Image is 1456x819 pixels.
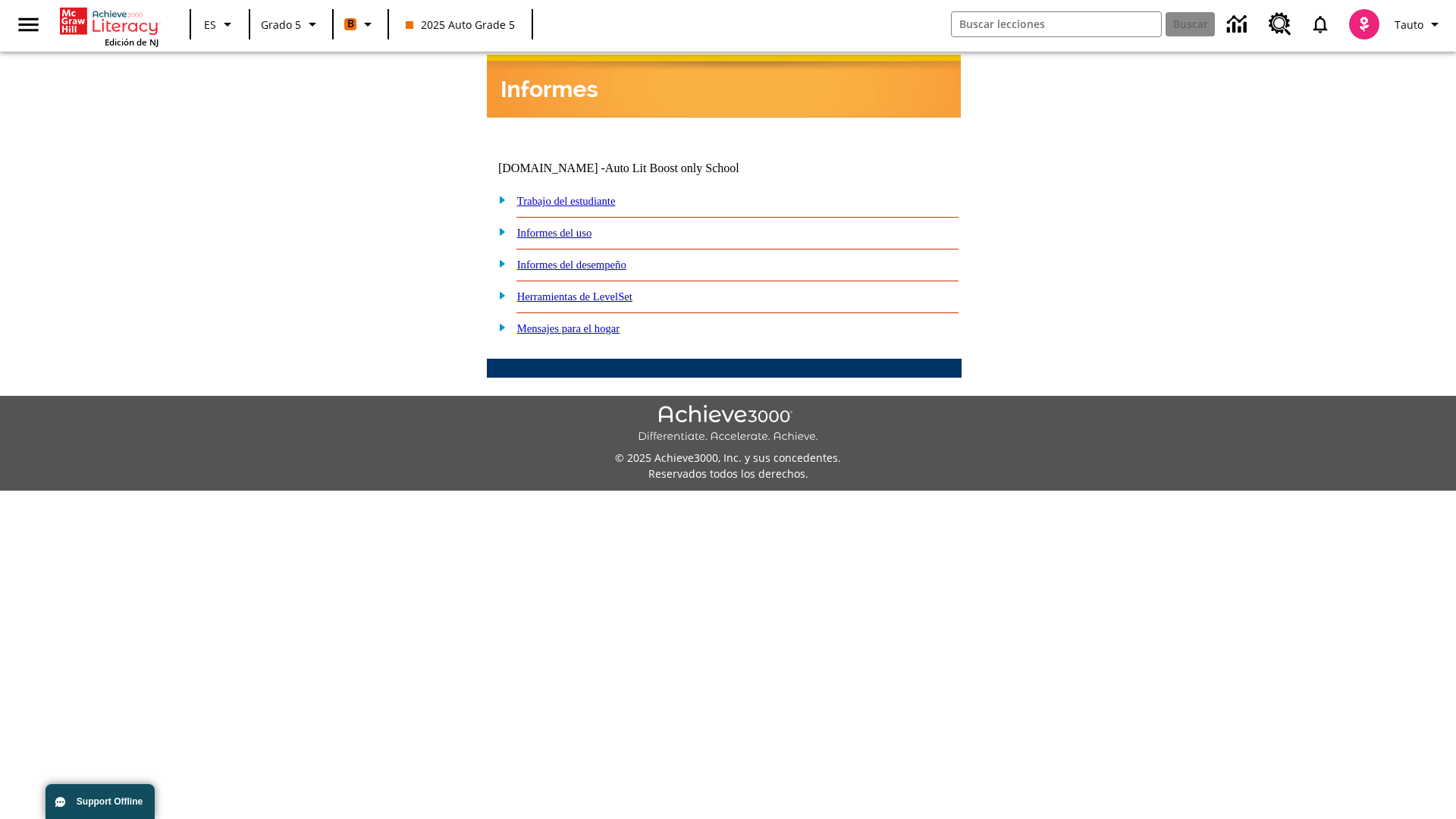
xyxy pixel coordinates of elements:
span: B [347,14,354,33]
span: Grado 5 [261,17,301,33]
div: Portada [60,5,158,48]
button: Boost El color de la clase es anaranjado. Cambiar el color de la clase. [338,11,383,38]
img: header [487,55,961,118]
nobr: Auto Lit Boost only School [605,162,739,174]
img: avatar image [1349,9,1379,39]
a: Notificaciones [1301,5,1340,44]
span: Tauto [1395,17,1423,33]
span: Edición de NJ [105,36,158,48]
button: Escoja un nuevo avatar [1340,5,1389,44]
a: Mensajes para el hogar [517,322,620,334]
button: Abrir el menú lateral [6,2,51,47]
input: Buscar campo [952,12,1161,36]
button: Perfil/Configuración [1389,11,1450,38]
img: plus.gif [491,224,507,238]
img: plus.gif [491,288,507,302]
img: plus.gif [491,256,507,270]
img: Achieve3000 Differentiate Accelerate Achieve [638,405,818,444]
button: Support Offline [45,784,155,819]
a: Trabajo del estudiante [517,195,616,207]
button: Grado: Grado 5, Elige un grado [255,11,328,38]
a: Centro de información [1218,4,1260,45]
a: Informes del uso [517,227,592,239]
button: Lenguaje: ES, Selecciona un idioma [196,11,244,38]
a: Centro de recursos, Se abrirá en una pestaña nueva. [1260,4,1301,45]
span: 2025 Auto Grade 5 [406,17,515,33]
a: Herramientas de LevelSet [517,290,632,303]
span: Support Offline [77,796,143,807]
img: plus.gif [491,193,507,206]
td: [DOMAIN_NAME] - [498,162,777,175]
a: Informes del desempeño [517,259,626,271]
img: plus.gif [491,320,507,334]
span: ES [204,17,216,33]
